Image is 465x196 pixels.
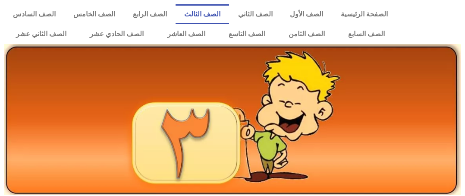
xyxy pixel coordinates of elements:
[65,4,124,24] a: الصف الخامس
[4,24,78,44] a: الصف الثاني عشر
[78,24,155,44] a: الصف الحادي عشر
[4,4,65,24] a: الصف السادس
[332,4,397,24] a: الصفحة الرئيسية
[176,4,229,24] a: الصف الثالث
[217,24,277,44] a: الصف التاسع
[336,24,396,44] a: الصف السابع
[277,24,336,44] a: الصف الثامن
[155,24,217,44] a: الصف العاشر
[229,4,281,24] a: الصف الثاني
[281,4,332,24] a: الصف الأول
[124,4,176,24] a: الصف الرابع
